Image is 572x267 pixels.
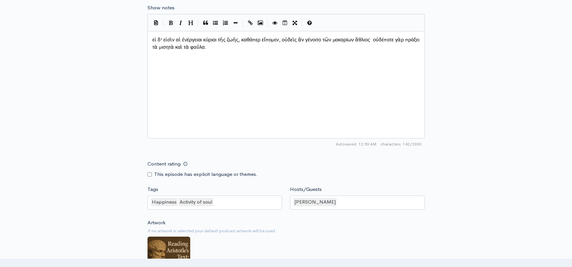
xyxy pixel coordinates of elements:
button: Heading [186,18,196,28]
button: Italic [176,18,186,28]
button: Insert Image [255,18,265,28]
button: Bold [166,18,176,28]
div: Activity of soul [179,198,213,206]
i: | [302,19,303,27]
button: Insert Show Notes Template [151,17,161,27]
i: | [163,19,164,27]
i: | [198,19,199,27]
small: If no artwork is selected your default podcast artwork will be used [148,228,425,234]
div: Happiness [151,198,178,206]
span: εἰ δ' εἰσὶν αἱ ἐνέργειαι κύριαι τῆς ζωῆς, καθάπερ εἴπομεν, οὐδεὶς ἂν γένοιτο τῶν μακαρίων ἄθλιος·... [153,36,421,50]
button: Toggle Preview [270,18,280,28]
button: Insert Horizontal Line [231,18,241,28]
button: Toggle Side by Side [280,18,290,28]
button: Numbered List [221,18,231,28]
button: Toggle Fullscreen [290,18,300,28]
label: Artwork [148,219,166,227]
label: Tags [148,186,158,193]
button: Create Link [245,18,255,28]
label: This episode has explicit language or themes. [154,171,258,178]
label: Content rating [148,157,181,171]
button: Quote [201,18,211,28]
button: Markdown Guide [305,18,315,28]
span: 142/2000 [380,141,421,147]
div: [PERSON_NAME] [293,198,337,206]
label: Hosts/Guests [290,186,322,193]
button: Generic List [211,18,221,28]
span: Autosaved: 12:59 AM [336,141,376,147]
label: Show notes [148,4,175,12]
